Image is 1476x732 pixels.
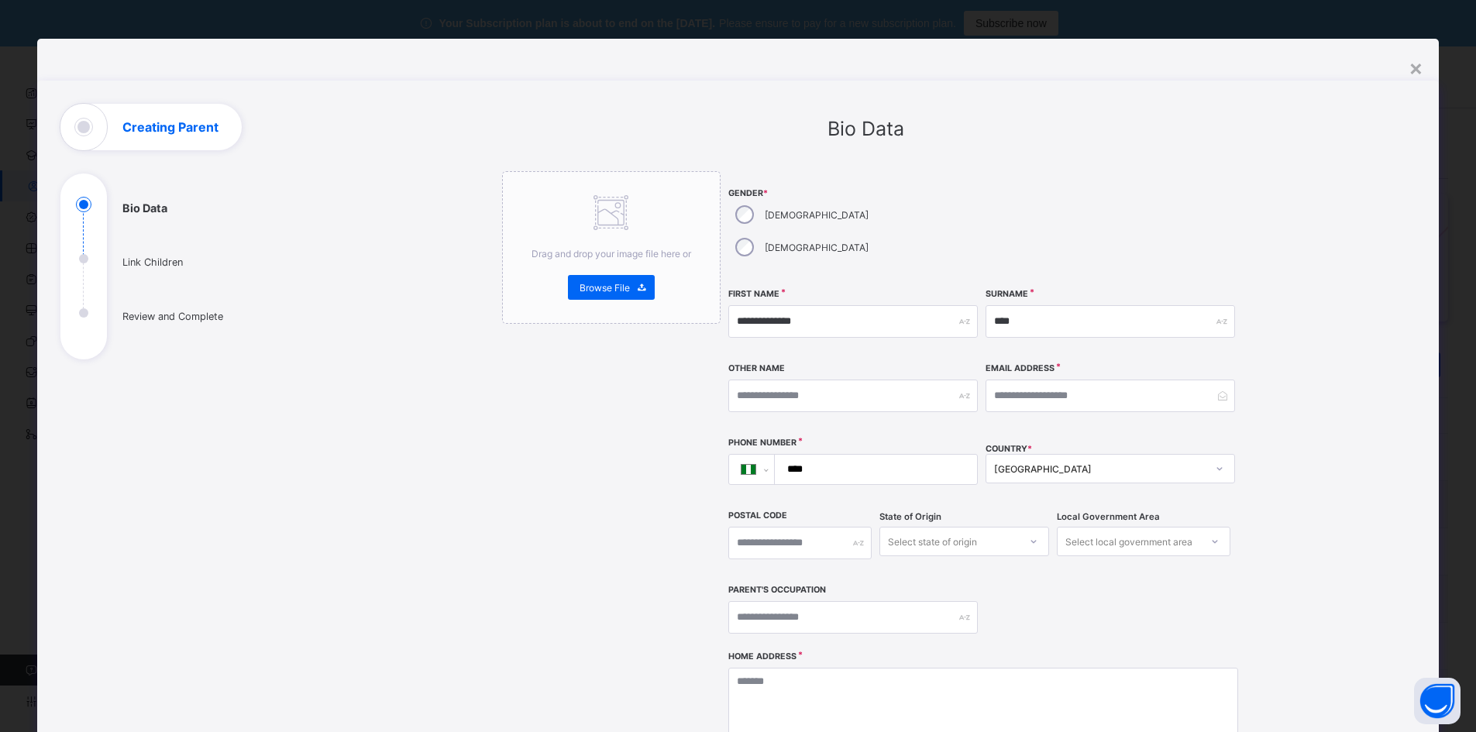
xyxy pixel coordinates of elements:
[728,363,785,373] label: Other Name
[728,585,826,595] label: Parent's Occupation
[765,242,869,253] label: [DEMOGRAPHIC_DATA]
[986,363,1055,373] label: Email Address
[879,511,941,522] span: State of Origin
[986,444,1032,454] span: COUNTRY
[765,209,869,221] label: [DEMOGRAPHIC_DATA]
[986,289,1028,299] label: Surname
[1065,527,1192,556] div: Select local government area
[1409,54,1423,81] div: ×
[532,248,691,259] span: Drag and drop your image file here or
[502,171,721,324] div: Drag and drop your image file here orBrowse File
[728,438,796,448] label: Phone Number
[1414,678,1461,724] button: Open asap
[728,651,796,662] label: Home Address
[122,121,218,133] h1: Creating Parent
[1057,511,1160,522] span: Local Government Area
[888,527,977,556] div: Select state of origin
[580,282,630,294] span: Browse File
[994,463,1206,475] div: [GEOGRAPHIC_DATA]
[728,510,787,521] label: Postal Code
[728,289,779,299] label: First Name
[827,117,904,140] span: Bio Data
[728,188,978,198] span: Gender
